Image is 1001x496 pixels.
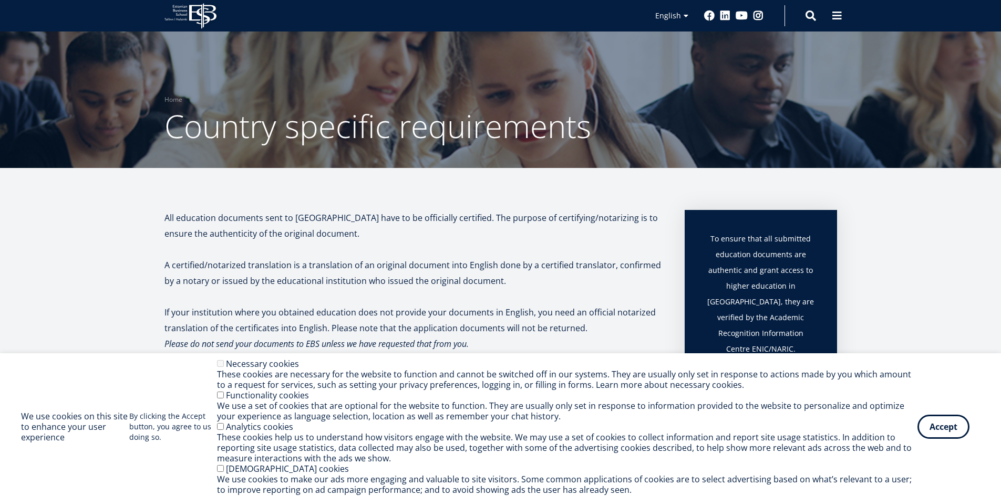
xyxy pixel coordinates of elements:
a: Home [164,94,182,105]
button: Accept [917,415,969,439]
p: By clicking the Accept button, you agree to us doing so. [129,411,217,442]
p: If your institution where you obtained education does not provide your documents in English, you ... [164,304,664,336]
div: These cookies are necessary for the website to function and cannot be switched off in our systems... [217,369,917,390]
a: Youtube [736,10,748,21]
div: We use a set of cookies that are optional for the website to function. They are usually only set ... [217,400,917,421]
a: Instagram [753,10,763,21]
p: All education documents sent to [GEOGRAPHIC_DATA] have to be officially certified. The purpose of... [164,210,664,241]
label: Necessary cookies [226,358,299,370]
label: [DEMOGRAPHIC_DATA] cookies [226,463,349,474]
label: Functionality cookies [226,389,309,401]
a: Facebook [704,10,715,21]
em: Please do not send your documents to EBS unless we have requested that from you. [164,338,469,350]
label: Analytics cookies [226,421,293,432]
a: Linkedin [720,10,730,21]
div: We use cookies to make our ads more engaging and valuable to site visitors. Some common applicati... [217,474,917,495]
p: To ensure that all submitted education documents are authentic and grant access to higher educati... [706,231,816,373]
h2: We use cookies on this site to enhance your user experience [21,411,129,442]
div: These cookies help us to understand how visitors engage with the website. We may use a set of coo... [217,432,917,463]
span: Country specific requirements [164,104,591,147]
p: A certified/notarized translation is a translation of an original document into English done by a... [164,257,664,289]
